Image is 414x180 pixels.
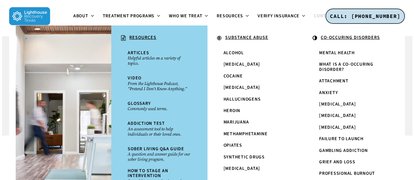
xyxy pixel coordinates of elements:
[214,32,296,44] a: SUBSTANCE ABUSE
[325,8,405,24] a: CALL: [PHONE_NUMBER]
[258,13,299,19] span: Verify Insurance
[22,32,105,43] a: .
[165,14,213,19] a: Who We Treat
[254,14,310,19] a: Verify Insurance
[217,13,243,19] span: Resources
[225,34,268,41] u: SUBSTANCE ABUSE
[321,34,380,41] u: CO-OCCURING DISORDERS
[213,14,254,19] a: Resources
[9,7,50,25] img: Lighthouse Recovery Texas
[99,14,165,19] a: Treatment Programs
[314,13,334,19] span: Contact
[309,32,392,44] a: CO-OCCURING DISORDERS
[310,14,345,19] a: Contact
[103,13,155,19] span: Treatment Programs
[69,14,99,19] a: About
[129,34,156,41] u: RESOURCES
[330,13,400,19] span: CALL: [PHONE_NUMBER]
[73,13,88,19] span: About
[169,13,202,19] span: Who We Treat
[26,34,27,41] span: .
[118,32,200,44] a: RESOURCES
